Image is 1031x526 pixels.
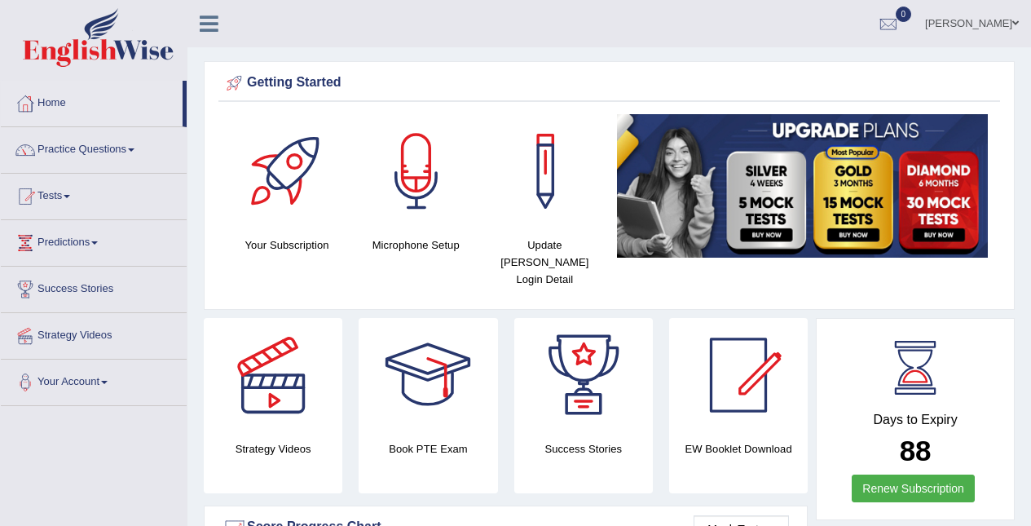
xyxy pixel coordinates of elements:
h4: Microphone Setup [359,236,472,254]
a: Success Stories [1,267,187,307]
h4: Book PTE Exam [359,440,497,457]
a: Predictions [1,220,187,261]
a: Strategy Videos [1,313,187,354]
a: Renew Subscription [852,475,975,502]
h4: Strategy Videos [204,440,342,457]
a: Your Account [1,360,187,400]
a: Tests [1,174,187,214]
a: Practice Questions [1,127,187,168]
h4: EW Booklet Download [669,440,808,457]
span: 0 [896,7,912,22]
div: Getting Started [223,71,996,95]
h4: Update [PERSON_NAME] Login Detail [488,236,601,288]
img: small5.jpg [617,114,988,258]
h4: Success Stories [514,440,653,457]
h4: Your Subscription [231,236,343,254]
h4: Days to Expiry [835,413,996,427]
b: 88 [900,435,932,466]
a: Home [1,81,183,122]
